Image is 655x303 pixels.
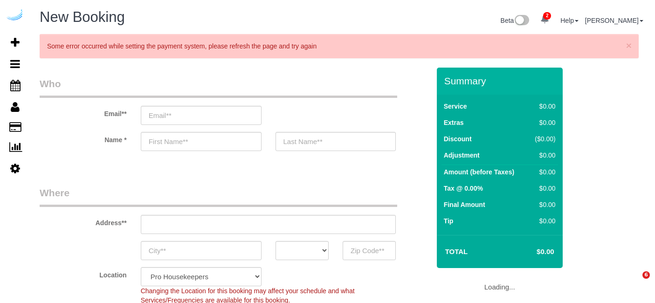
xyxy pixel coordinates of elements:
h4: $0.00 [509,248,554,256]
label: Tax @ 0.00% [444,184,483,193]
label: Discount [444,134,472,144]
label: Adjustment [444,151,480,160]
a: Beta [501,17,530,24]
input: Zip Code** [343,241,396,260]
img: Automaid Logo [6,9,24,22]
a: Help [560,17,579,24]
h3: Summary [444,76,558,86]
span: 6 [642,271,650,279]
span: New Booking [40,9,125,25]
iframe: Intercom live chat [623,271,646,294]
div: $0.00 [531,167,556,177]
div: $0.00 [531,118,556,127]
a: 2 [536,9,554,30]
label: Location [33,267,134,280]
label: Final Amount [444,200,485,209]
div: $0.00 [531,151,556,160]
legend: Who [40,77,397,98]
input: First Name** [141,132,262,151]
a: [PERSON_NAME] [585,17,643,24]
div: $0.00 [531,200,556,209]
span: × [626,40,632,51]
label: Service [444,102,467,111]
div: $0.00 [531,184,556,193]
label: Extras [444,118,464,127]
div: $0.00 [531,102,556,111]
label: Tip [444,216,454,226]
span: 2 [543,12,551,20]
button: Close [626,41,632,50]
div: ($0.00) [531,134,556,144]
p: Some error occurred while setting the payment system, please refresh the page and try again [47,41,622,51]
input: Last Name** [276,132,396,151]
strong: Total [445,248,468,255]
div: $0.00 [531,216,556,226]
legend: Where [40,186,397,207]
label: Name * [33,132,134,145]
label: Amount (before Taxes) [444,167,514,177]
img: New interface [514,15,529,27]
